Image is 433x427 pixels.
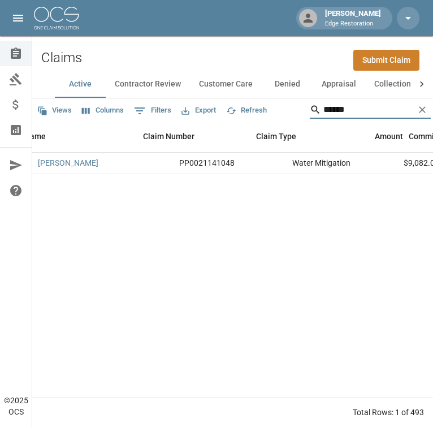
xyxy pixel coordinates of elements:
[34,7,79,29] img: ocs-logo-white-transparent.png
[79,102,127,119] button: Select columns
[55,71,410,98] div: dynamic tabs
[55,71,106,98] button: Active
[4,395,28,417] div: © 2025 OCS
[375,120,403,152] div: Amount
[223,102,270,119] button: Refresh
[414,101,431,118] button: Clear
[321,8,386,28] div: [PERSON_NAME]
[365,71,424,98] button: Collections
[106,71,190,98] button: Contractor Review
[250,120,335,152] div: Claim Type
[38,157,98,169] a: [PERSON_NAME]
[34,102,75,119] button: Views
[313,71,365,98] button: Appraisal
[143,120,194,152] div: Claim Number
[179,157,235,169] div: PP0021141048
[256,120,296,152] div: Claim Type
[262,71,313,98] button: Denied
[7,7,29,29] button: open drawer
[190,71,262,98] button: Customer Care
[179,102,219,119] button: Export
[137,120,250,152] div: Claim Number
[41,50,82,66] h2: Claims
[353,50,419,71] a: Submit Claim
[353,407,424,418] div: Total Rows: 1 of 493
[325,19,381,29] p: Edge Restoration
[131,102,174,120] button: Show filters
[335,120,409,152] div: Amount
[310,101,431,121] div: Search
[292,157,350,169] div: Water Mitigation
